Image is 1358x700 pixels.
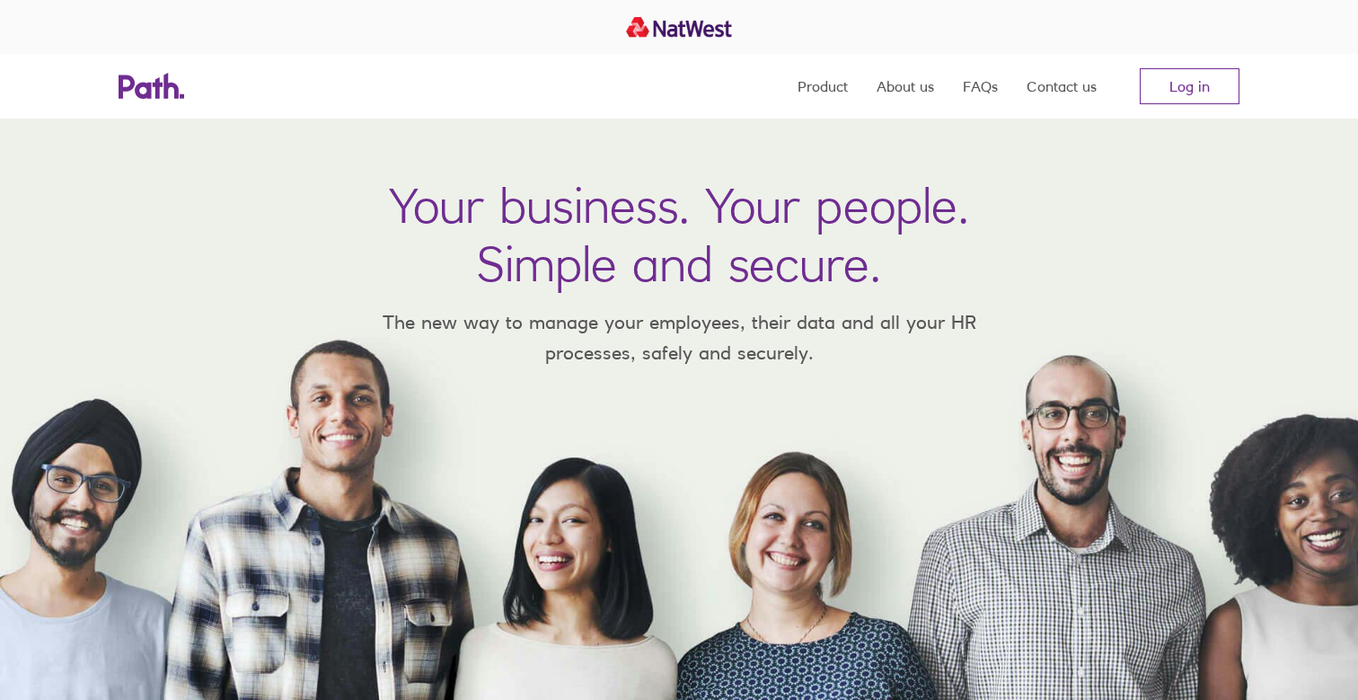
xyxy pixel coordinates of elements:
[1140,68,1239,104] a: Log in
[1027,54,1097,119] a: Contact us
[389,176,969,293] h1: Your business. Your people. Simple and secure.
[356,307,1002,368] p: The new way to manage your employees, their data and all your HR processes, safely and securely.
[798,54,848,119] a: Product
[963,54,998,119] a: FAQs
[877,54,934,119] a: About us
